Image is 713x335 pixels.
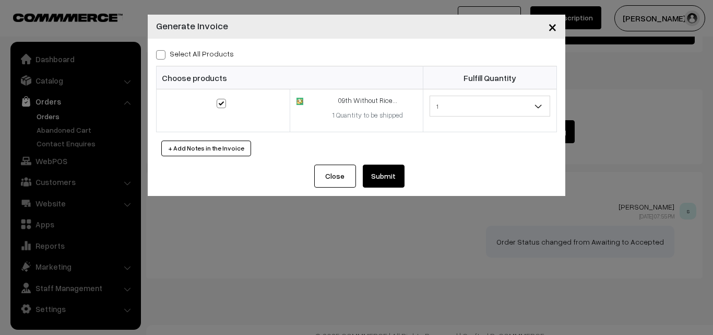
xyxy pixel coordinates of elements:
h4: Generate Invoice [156,19,228,33]
button: Close [540,10,565,43]
th: Choose products [157,66,423,89]
button: + Add Notes in the Invoice [161,141,251,156]
div: 1 Quantity to be shipped [319,110,417,121]
span: 1 [430,96,550,117]
label: Select all Products [156,48,234,59]
button: Submit [363,165,405,188]
th: Fulfill Quantity [423,66,557,89]
span: × [548,17,557,36]
span: 1 [430,97,550,115]
img: 17327207182824lunch-cartoon.jpg [296,98,303,105]
button: Close [314,165,356,188]
div: 09th Without Rice... [319,96,417,106]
